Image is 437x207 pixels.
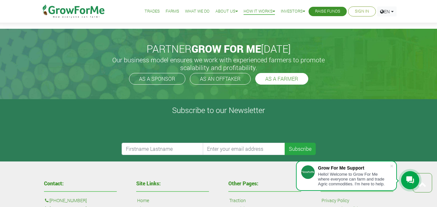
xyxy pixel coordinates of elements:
a: Sign In [355,8,369,15]
h4: Contact: [44,181,117,186]
button: Subscribe [285,143,316,155]
a: Raise Funds [315,8,340,15]
a: AS A SPONSOR [129,73,185,85]
div: Hello! Welcome to Grow For Me where everyone can farm and trade Agric commodities. I'm here to help. [318,172,390,186]
span: GROW FOR ME [191,42,261,56]
a: AS AN OFFTAKER [190,73,251,85]
a: Home [137,197,149,204]
a: [PHONE_NUMBER] [49,197,87,204]
h4: Site Links: [136,181,209,186]
h2: PARTNER [DATE] [42,43,396,55]
input: Enter your email address [203,143,285,155]
a: Traction [229,197,246,204]
div: Grow For Me Support [318,165,390,171]
a: What We Do [185,8,210,15]
iframe: reCAPTCHA [122,118,220,143]
a: Privacy Policy [322,197,349,204]
a: How it Works [244,8,275,15]
input: Firstname Lastname [122,143,204,155]
a: Trades [145,8,160,15]
h5: Our business model ensures we work with experienced farmers to promote scalability and profitabil... [105,56,332,71]
h4: Other Pages: [228,181,301,186]
a: Farms [166,8,179,15]
a: AS A FARMER [255,73,308,85]
a: Investors [281,8,305,15]
a: About Us [215,8,238,15]
p: : [45,197,116,204]
a: EN [377,6,397,16]
h4: Subscribe to our Newsletter [8,106,429,115]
